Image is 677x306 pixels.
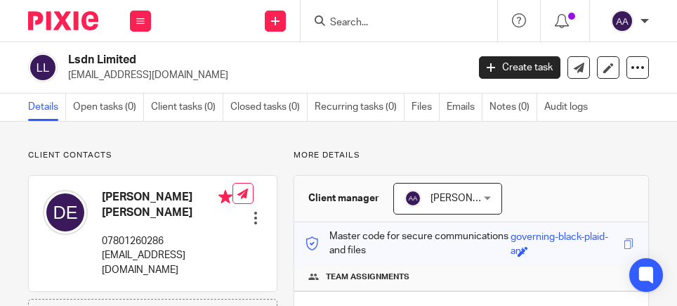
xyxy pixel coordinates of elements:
[479,56,560,79] a: Create task
[43,190,88,235] img: svg%3E
[294,150,649,161] p: More details
[28,11,98,30] img: Pixie
[308,191,379,205] h3: Client manager
[28,150,277,161] p: Client contacts
[315,94,405,121] a: Recurring tasks (0)
[544,94,595,121] a: Audit logs
[305,229,510,258] p: Master code for secure communications and files
[28,94,66,121] a: Details
[218,190,232,204] i: Primary
[611,10,633,32] img: svg%3E
[68,53,380,68] h2: Lsdn Limited
[73,94,144,121] a: Open tasks (0)
[405,190,421,207] img: svg%3E
[151,94,223,121] a: Client tasks (0)
[430,193,508,203] span: [PERSON_NAME]
[511,230,620,246] div: governing-black-plaid-ant
[489,94,537,121] a: Notes (0)
[102,234,232,248] p: 07801260286
[68,68,458,82] p: [EMAIL_ADDRESS][DOMAIN_NAME]
[230,94,308,121] a: Closed tasks (0)
[102,248,232,277] p: [EMAIL_ADDRESS][DOMAIN_NAME]
[447,94,482,121] a: Emails
[102,190,232,220] h4: [PERSON_NAME] [PERSON_NAME]
[28,53,58,82] img: svg%3E
[326,272,409,283] span: Team assignments
[412,94,440,121] a: Files
[329,17,455,30] input: Search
